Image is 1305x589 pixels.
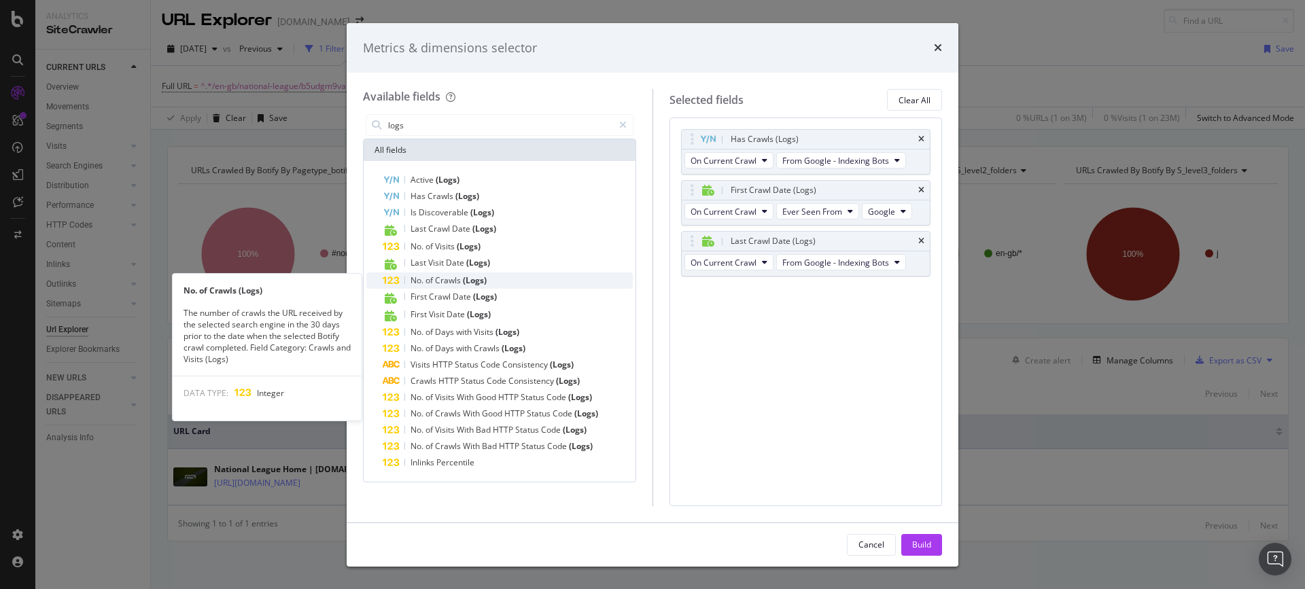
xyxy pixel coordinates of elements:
[463,440,482,452] span: With
[918,135,924,143] div: times
[425,408,435,419] span: of
[411,342,425,354] span: No.
[493,424,515,435] span: HTTP
[691,155,756,166] span: On Current Crawl
[173,307,362,365] div: The number of crawls the URL received by the selected search engine in the 30 days prior to the d...
[901,534,942,556] button: Build
[684,152,773,168] button: On Current Crawl
[508,375,556,387] span: Consistency
[425,240,435,252] span: of
[776,254,906,270] button: From Google - Indexing Bots
[435,240,457,252] span: Visits
[684,254,773,270] button: On Current Crawl
[481,359,502,370] span: Code
[453,291,473,302] span: Date
[411,326,425,338] span: No.
[495,326,519,338] span: (Logs)
[569,440,593,452] span: (Logs)
[411,207,419,218] span: Is
[411,174,436,185] span: Active
[669,92,744,108] div: Selected fields
[521,391,546,403] span: Status
[912,539,931,550] div: Build
[457,424,476,435] span: With
[435,408,463,419] span: Crawls
[435,391,457,403] span: Visits
[411,308,429,320] span: First
[411,457,436,468] span: Inlinks
[446,257,466,268] span: Date
[429,291,453,302] span: Crawl
[432,359,455,370] span: HTTP
[411,274,425,286] span: No.
[411,440,425,452] span: No.
[899,94,930,106] div: Clear All
[515,424,541,435] span: Status
[782,206,842,217] span: Ever Seen From
[482,408,504,419] span: Good
[429,308,447,320] span: Visit
[456,342,474,354] span: with
[550,359,574,370] span: (Logs)
[776,203,859,219] button: Ever Seen From
[435,440,463,452] span: Crawls
[411,424,425,435] span: No.
[472,223,496,234] span: (Logs)
[411,391,425,403] span: No.
[476,424,493,435] span: Bad
[918,237,924,245] div: times
[411,359,432,370] span: Visits
[411,240,425,252] span: No.
[691,257,756,268] span: On Current Crawl
[466,257,490,268] span: (Logs)
[731,183,816,197] div: First Crawl Date (Logs)
[504,408,527,419] span: HTTP
[527,408,553,419] span: Status
[502,359,550,370] span: Consistency
[482,440,499,452] span: Bad
[435,424,457,435] span: Visits
[782,257,889,268] span: From Google - Indexing Bots
[563,424,587,435] span: (Logs)
[868,206,895,217] span: Google
[364,139,636,161] div: All fields
[436,174,459,185] span: (Logs)
[411,375,438,387] span: Crawls
[470,207,494,218] span: (Logs)
[435,326,456,338] span: Days
[887,89,942,111] button: Clear All
[436,457,474,468] span: Percentile
[455,359,481,370] span: Status
[419,207,470,218] span: Discoverable
[411,408,425,419] span: No.
[463,408,482,419] span: With
[467,308,491,320] span: (Logs)
[457,240,481,252] span: (Logs)
[474,326,495,338] span: Visits
[782,155,889,166] span: From Google - Indexing Bots
[435,274,463,286] span: Crawls
[363,89,440,104] div: Available fields
[691,206,756,217] span: On Current Crawl
[684,203,773,219] button: On Current Crawl
[425,342,435,354] span: of
[1259,543,1291,575] div: Open Intercom Messenger
[862,203,912,219] button: Google
[363,39,537,57] div: Metrics & dimensions selector
[425,440,435,452] span: of
[918,186,924,194] div: times
[411,223,428,234] span: Last
[438,375,461,387] span: HTTP
[428,257,446,268] span: Visit
[463,274,487,286] span: (Logs)
[521,440,547,452] span: Status
[387,115,613,135] input: Search by field name
[455,190,479,202] span: (Logs)
[411,291,429,302] span: First
[731,132,799,146] div: Has Crawls (Logs)
[776,152,906,168] button: From Google - Indexing Bots
[934,39,942,57] div: times
[173,285,362,296] div: No. of Crawls (Logs)
[428,190,455,202] span: Crawls
[498,391,521,403] span: HTTP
